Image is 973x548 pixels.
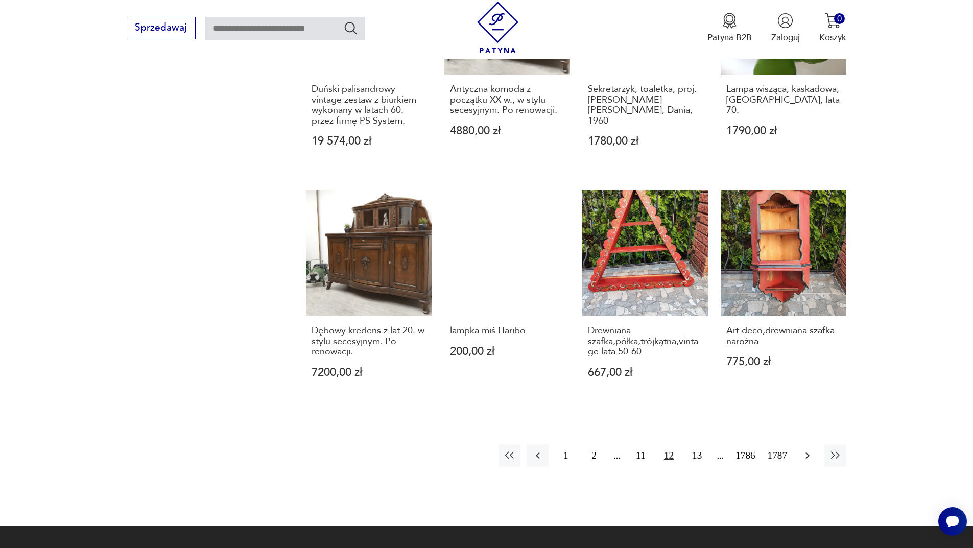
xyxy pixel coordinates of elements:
[726,356,841,367] p: 775,00 zł
[127,17,196,39] button: Sprzedawaj
[450,326,565,336] h3: lampka miś Haribo
[777,13,793,29] img: Ikonka użytkownika
[450,346,565,357] p: 200,00 zł
[343,20,358,35] button: Szukaj
[582,190,708,401] a: Drewniana szafka,półka,trójkątna,vintage lata 50-60Drewniana szafka,półka,trójkątna,vintage lata ...
[444,190,571,401] a: lampka miś Haribolampka miś Haribo200,00 zł
[819,13,846,43] button: 0Koszyk
[686,444,708,466] button: 13
[312,84,426,126] h3: Duński palisandrowy vintage zestaw z biurkiem wykonany w latach 60. przez firmę PS System.
[312,367,426,378] p: 7200,00 zł
[555,444,577,466] button: 1
[722,13,738,29] img: Ikona medalu
[588,136,703,147] p: 1780,00 zł
[707,13,752,43] button: Patyna B2B
[583,444,605,466] button: 2
[127,25,196,33] a: Sprzedawaj
[771,13,800,43] button: Zaloguj
[658,444,680,466] button: 12
[721,190,847,401] a: Art deco,drewniana szafka narożnaArt deco,drewniana szafka narożna775,00 zł
[825,13,841,29] img: Ikona koszyka
[707,13,752,43] a: Ikona medaluPatyna B2B
[450,126,565,136] p: 4880,00 zł
[726,326,841,347] h3: Art deco,drewniana szafka narożna
[834,13,845,24] div: 0
[588,84,703,126] h3: Sekretarzyk, toaletka, proj. [PERSON_NAME] [PERSON_NAME], Dania, 1960
[312,136,426,147] p: 19 574,00 zł
[306,190,432,401] a: Dębowy kredens z lat 20. w stylu secesyjnym. Po renowacji.Dębowy kredens z lat 20. w stylu secesy...
[938,507,967,536] iframe: Smartsupp widget button
[472,2,524,53] img: Patyna - sklep z meblami i dekoracjami vintage
[588,367,703,378] p: 667,00 zł
[819,32,846,43] p: Koszyk
[771,32,800,43] p: Zaloguj
[732,444,758,466] button: 1786
[765,444,790,466] button: 1787
[726,126,841,136] p: 1790,00 zł
[588,326,703,357] h3: Drewniana szafka,półka,trójkątna,vintage lata 50-60
[707,32,752,43] p: Patyna B2B
[630,444,652,466] button: 11
[450,84,565,115] h3: Antyczna komoda z początku XX w., w stylu secesyjnym. Po renowacji.
[312,326,426,357] h3: Dębowy kredens z lat 20. w stylu secesyjnym. Po renowacji.
[726,84,841,115] h3: Lampa wisząca, kaskadowa, [GEOGRAPHIC_DATA], lata 70.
